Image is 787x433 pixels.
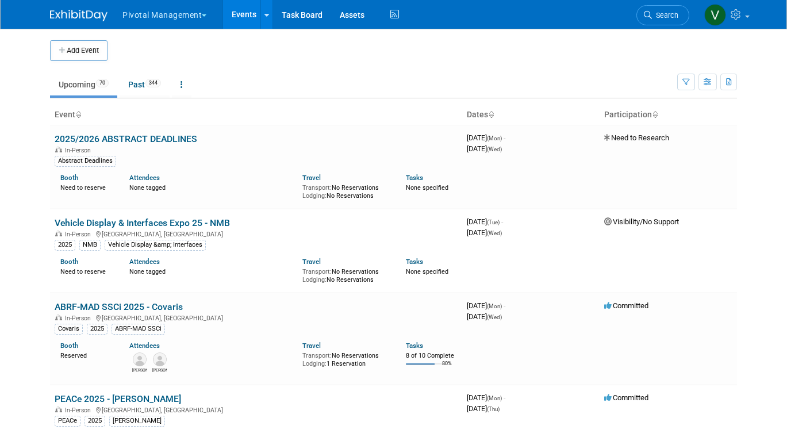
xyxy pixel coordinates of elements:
span: 344 [145,79,161,87]
div: [PERSON_NAME] [109,416,165,426]
th: Participation [600,105,737,125]
div: ABRF-MAD SSCi [112,324,165,334]
span: (Mon) [487,303,502,309]
th: Event [50,105,462,125]
span: (Mon) [487,395,502,401]
span: Committed [604,301,648,310]
div: Reserved [60,350,112,360]
a: Tasks [406,342,423,350]
a: PEACe 2025 - [PERSON_NAME] [55,393,181,404]
span: Lodging: [302,276,327,283]
img: Valerie Weld [704,4,726,26]
span: [DATE] [467,133,505,142]
span: In-Person [65,231,94,238]
td: 80% [442,361,452,376]
a: 2025/2026 ABSTRACT DEADLINES [55,133,197,144]
span: Transport: [302,352,332,359]
div: [GEOGRAPHIC_DATA], [GEOGRAPHIC_DATA] [55,229,458,238]
a: Attendees [129,258,160,266]
a: Sort by Participation Type [652,110,658,119]
img: Sujash Chatterjee [153,352,167,366]
span: Search [652,11,678,20]
div: Covaris [55,324,83,334]
th: Dates [462,105,600,125]
span: - [504,133,505,142]
span: [DATE] [467,228,502,237]
img: ExhibitDay [50,10,108,21]
span: [DATE] [467,217,503,226]
div: Abstract Deadlines [55,156,116,166]
div: No Reservations 1 Reservation [302,350,389,367]
img: In-Person Event [55,231,62,236]
a: Sort by Event Name [75,110,81,119]
span: 70 [96,79,109,87]
div: Sujash Chatterjee [152,366,167,373]
div: PEACe [55,416,80,426]
span: (Wed) [487,314,502,320]
span: None specified [406,184,448,191]
span: (Wed) [487,230,502,236]
a: Search [636,5,689,25]
a: Travel [302,342,321,350]
a: Vehicle Display & Interfaces Expo 25 - NMB [55,217,230,228]
span: - [501,217,503,226]
a: Sort by Start Date [488,110,494,119]
a: Booth [60,258,78,266]
button: Add Event [50,40,108,61]
a: Tasks [406,258,423,266]
div: [GEOGRAPHIC_DATA], [GEOGRAPHIC_DATA] [55,313,458,322]
span: In-Person [65,147,94,154]
span: - [504,301,505,310]
div: 8 of 10 Complete [406,352,458,360]
span: In-Person [65,315,94,322]
span: [DATE] [467,144,502,153]
div: None tagged [129,266,293,276]
img: In-Person Event [55,407,62,412]
a: Travel [302,258,321,266]
div: Need to reserve [60,266,112,276]
div: 2025 [55,240,75,250]
a: Tasks [406,174,423,182]
span: [DATE] [467,404,500,413]
span: Lodging: [302,360,327,367]
img: In-Person Event [55,147,62,152]
span: (Wed) [487,146,502,152]
div: 2025 [85,416,105,426]
a: Travel [302,174,321,182]
div: Need to reserve [60,182,112,192]
div: Vehicle Display &amp; Interfaces [105,240,206,250]
a: Attendees [129,174,160,182]
img: Melissa Gabello [133,352,147,366]
a: Attendees [129,342,160,350]
div: Melissa Gabello [132,366,147,373]
a: Booth [60,342,78,350]
a: Upcoming70 [50,74,117,95]
span: Transport: [302,184,332,191]
div: No Reservations No Reservations [302,266,389,283]
div: None tagged [129,182,293,192]
div: NMB [79,240,101,250]
span: Lodging: [302,192,327,200]
div: No Reservations No Reservations [302,182,389,200]
span: In-Person [65,407,94,414]
span: Transport: [302,268,332,275]
span: - [504,393,505,402]
span: None specified [406,268,448,275]
div: [GEOGRAPHIC_DATA], [GEOGRAPHIC_DATA] [55,405,458,414]
a: Booth [60,174,78,182]
span: [DATE] [467,301,505,310]
span: (Tue) [487,219,500,225]
div: 2025 [87,324,108,334]
span: (Thu) [487,406,500,412]
span: [DATE] [467,393,505,402]
span: Need to Research [604,133,669,142]
span: Committed [604,393,648,402]
span: (Mon) [487,135,502,141]
img: In-Person Event [55,315,62,320]
span: [DATE] [467,312,502,321]
a: Past344 [120,74,170,95]
a: ABRF-MAD SSCi 2025 - Covaris [55,301,183,312]
span: Visibility/No Support [604,217,679,226]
